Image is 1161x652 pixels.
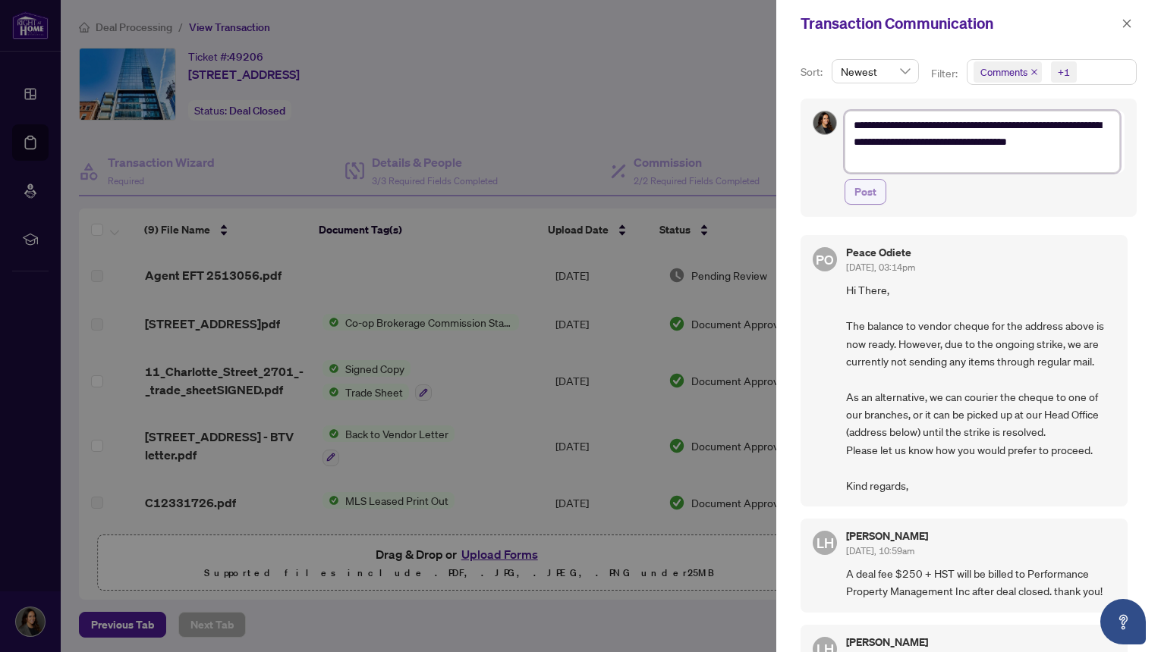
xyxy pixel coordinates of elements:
span: A deal fee $250 + HST will be billed to Performance Property Management Inc after deal closed. th... [846,565,1115,600]
span: [DATE], 10:59am [846,545,914,556]
h5: Peace Odiete [846,247,915,258]
button: Open asap [1100,599,1146,644]
h5: [PERSON_NAME] [846,531,928,541]
h5: [PERSON_NAME] [846,637,928,647]
span: close [1030,68,1038,76]
span: Comments [980,64,1027,80]
span: close [1122,18,1132,29]
span: Hi There, The balance to vendor cheque for the address above is now ready. However, due to the on... [846,281,1115,494]
span: Newest [841,60,910,83]
div: +1 [1058,64,1070,80]
span: Comments [974,61,1042,83]
span: LH [816,532,834,553]
img: Profile Icon [813,111,836,134]
div: Transaction Communication [801,12,1117,35]
span: PO [816,249,833,270]
span: [DATE], 03:14pm [846,262,915,273]
p: Filter: [931,65,960,82]
p: Sort: [801,64,826,80]
button: Post [845,179,886,205]
span: Post [854,180,876,204]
